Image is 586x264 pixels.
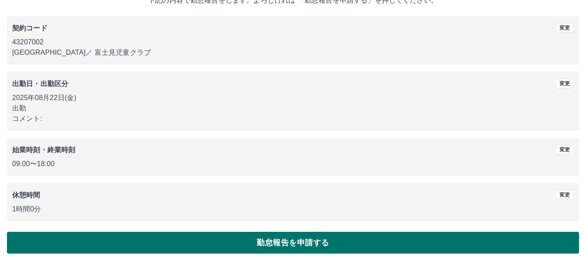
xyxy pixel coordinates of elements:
[12,191,40,199] b: 休憩時間
[12,146,75,154] b: 始業時刻・終業時刻
[7,232,579,254] button: 勤怠報告を申請する
[12,103,574,114] p: 出勤
[556,190,574,200] button: 変更
[556,23,574,33] button: 変更
[556,145,574,154] button: 変更
[12,204,574,214] p: 1時間0分
[12,37,574,47] p: 43207002
[12,47,574,58] p: [GEOGRAPHIC_DATA] ／ 富士見児童クラブ
[12,24,47,32] b: 契約コード
[556,79,574,88] button: 変更
[12,114,574,124] p: コメント:
[12,159,574,169] p: 09:00 〜 18:00
[12,80,68,87] b: 出勤日・出勤区分
[12,93,574,103] p: 2025年08月22日(金)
